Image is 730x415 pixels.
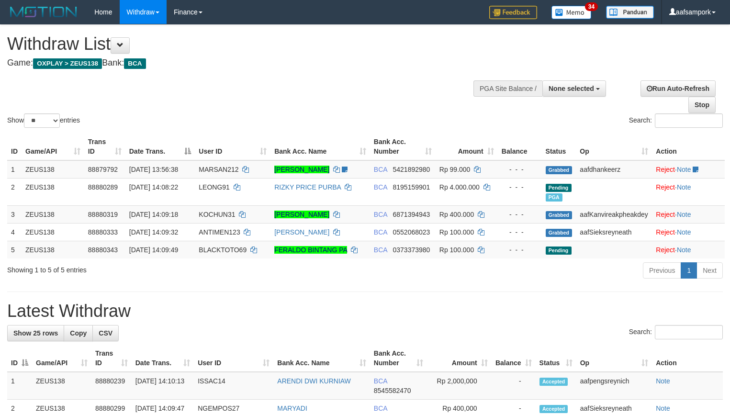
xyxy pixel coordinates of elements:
[393,228,430,236] span: Copy 0552068023 to clipboard
[489,6,537,19] img: Feedback.jpg
[393,183,430,191] span: Copy 8195159901 to clipboard
[656,377,670,385] a: Note
[88,246,118,254] span: 88880343
[7,261,297,275] div: Showing 1 to 5 of 5 entries
[549,85,594,92] span: None selected
[393,246,430,254] span: Copy 0373373980 to clipboard
[696,262,723,279] a: Next
[643,262,681,279] a: Previous
[13,329,58,337] span: Show 25 rows
[129,246,178,254] span: [DATE] 14:09:49
[656,228,675,236] a: Reject
[546,184,572,192] span: Pending
[576,160,652,179] td: aafdhankeerz
[129,211,178,218] span: [DATE] 14:09:18
[199,166,238,173] span: MARSAN212
[370,133,436,160] th: Bank Acc. Number: activate to sort column ascending
[88,183,118,191] span: 88880289
[539,405,568,413] span: Accepted
[677,228,691,236] a: Note
[498,133,542,160] th: Balance
[655,113,723,128] input: Search:
[125,133,195,160] th: Date Trans.: activate to sort column descending
[677,211,691,218] a: Note
[656,246,675,254] a: Reject
[502,245,538,255] div: - - -
[439,228,474,236] span: Rp 100.000
[427,345,491,372] th: Amount: activate to sort column ascending
[374,228,387,236] span: BCA
[7,34,477,54] h1: Withdraw List
[7,205,22,223] td: 3
[374,404,387,412] span: BCA
[88,228,118,236] span: 88880333
[70,329,87,337] span: Copy
[652,178,725,205] td: ·
[677,183,691,191] a: Note
[439,183,480,191] span: Rp 4.000.000
[22,178,84,205] td: ZEUS138
[436,133,498,160] th: Amount: activate to sort column ascending
[629,113,723,128] label: Search:
[374,387,411,394] span: Copy 8545582470 to clipboard
[502,227,538,237] div: - - -
[374,166,387,173] span: BCA
[652,205,725,223] td: ·
[194,372,273,400] td: ISSAC14
[199,246,247,254] span: BLACKTOTO69
[7,302,723,321] h1: Latest Withdraw
[270,133,370,160] th: Bank Acc. Name: activate to sort column ascending
[652,241,725,258] td: ·
[576,133,652,160] th: Op: activate to sort column ascending
[652,160,725,179] td: ·
[195,133,270,160] th: User ID: activate to sort column ascending
[546,229,573,237] span: Grabbed
[652,345,723,372] th: Action
[502,210,538,219] div: - - -
[274,183,341,191] a: RIZKY PRICE PURBA
[546,211,573,219] span: Grabbed
[24,113,60,128] select: Showentries
[7,160,22,179] td: 1
[502,165,538,174] div: - - -
[652,223,725,241] td: ·
[374,377,387,385] span: BCA
[539,378,568,386] span: Accepted
[656,404,670,412] a: Note
[84,133,125,160] th: Trans ID: activate to sort column ascending
[7,241,22,258] td: 5
[7,178,22,205] td: 2
[7,325,64,341] a: Show 25 rows
[688,97,716,113] a: Stop
[677,166,691,173] a: Note
[656,183,675,191] a: Reject
[88,166,118,173] span: 88879792
[132,345,194,372] th: Date Trans.: activate to sort column ascending
[32,372,91,400] td: ZEUS138
[199,183,230,191] span: LEONG91
[439,211,474,218] span: Rp 400.000
[199,211,235,218] span: KOCHUN31
[129,228,178,236] span: [DATE] 14:09:32
[427,372,491,400] td: Rp 2,000,000
[542,133,576,160] th: Status
[22,133,84,160] th: Game/API: activate to sort column ascending
[393,211,430,218] span: Copy 6871394943 to clipboard
[7,133,22,160] th: ID
[374,183,387,191] span: BCA
[546,247,572,255] span: Pending
[199,228,240,236] span: ANTIMEN123
[606,6,654,19] img: panduan.png
[492,372,536,400] td: -
[274,166,329,173] a: [PERSON_NAME]
[91,372,132,400] td: 88880239
[92,325,119,341] a: CSV
[374,211,387,218] span: BCA
[129,166,178,173] span: [DATE] 13:56:38
[32,345,91,372] th: Game/API: activate to sort column ascending
[656,211,675,218] a: Reject
[439,166,471,173] span: Rp 99.000
[277,377,350,385] a: ARENDI DWI KURNIAW
[370,345,427,372] th: Bank Acc. Number: activate to sort column ascending
[551,6,592,19] img: Button%20Memo.svg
